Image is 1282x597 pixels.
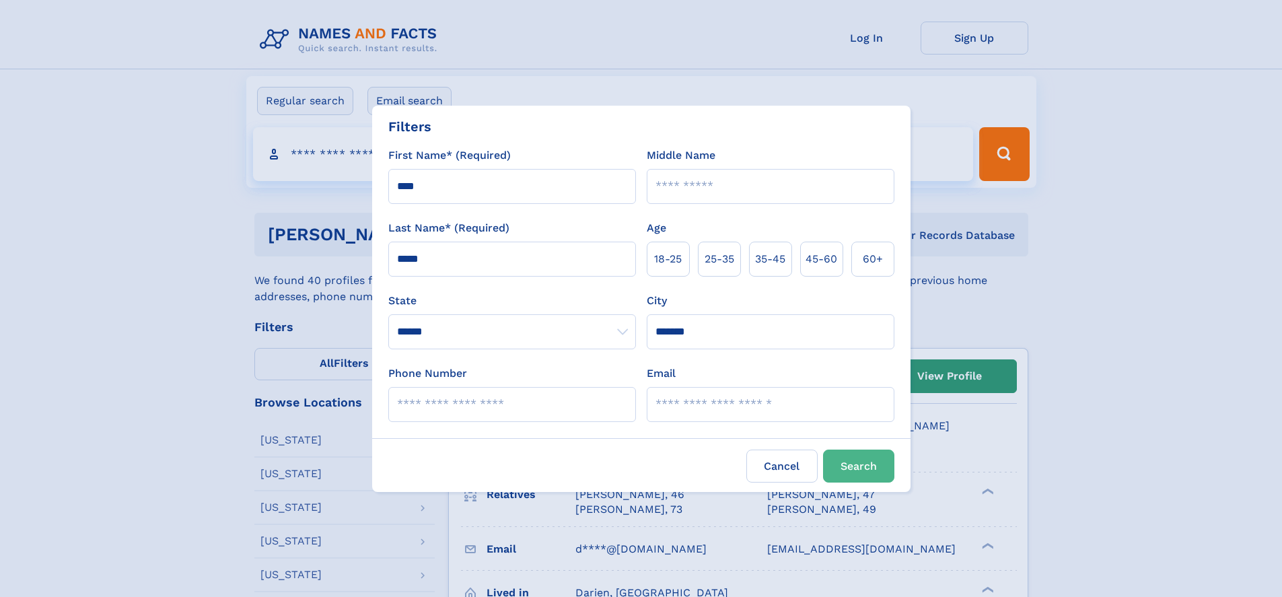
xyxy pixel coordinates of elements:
[806,251,837,267] span: 45‑60
[755,251,785,267] span: 35‑45
[705,251,734,267] span: 25‑35
[388,293,636,309] label: State
[388,220,509,236] label: Last Name* (Required)
[863,251,883,267] span: 60+
[647,220,666,236] label: Age
[647,147,715,164] label: Middle Name
[388,116,431,137] div: Filters
[388,147,511,164] label: First Name* (Required)
[746,450,818,483] label: Cancel
[647,293,667,309] label: City
[823,450,894,483] button: Search
[654,251,682,267] span: 18‑25
[647,365,676,382] label: Email
[388,365,467,382] label: Phone Number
